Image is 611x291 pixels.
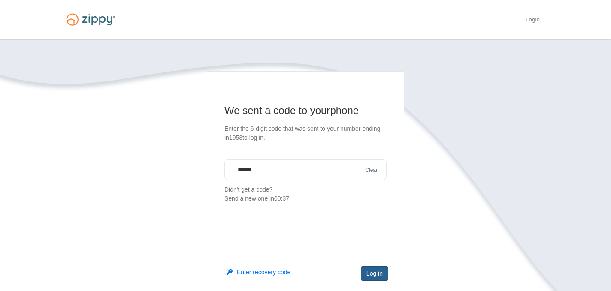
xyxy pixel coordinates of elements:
[363,166,380,174] button: Clear
[61,9,120,30] img: Logo
[361,266,388,281] button: Log in
[526,16,540,25] a: Login
[224,185,387,203] p: Didn't get a code?
[227,268,290,276] button: Enter recovery code
[224,124,387,142] p: Enter the 6-digit code that was sent to your number ending in 1953 to log in.
[224,104,387,117] h1: We sent a code to your phone
[224,194,387,203] div: Send a new one in 00:37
